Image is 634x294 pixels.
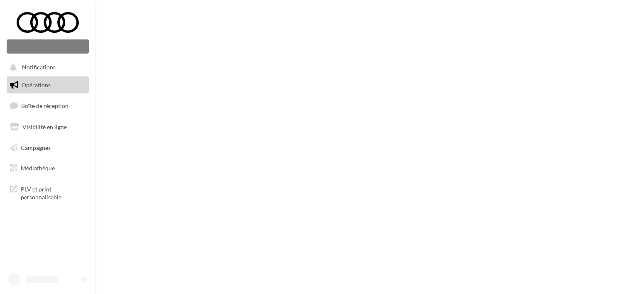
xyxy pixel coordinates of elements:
[21,184,85,201] span: PLV et print personnalisable
[21,102,68,109] span: Boîte de réception
[21,144,51,151] span: Campagnes
[5,139,90,157] a: Campagnes
[5,118,90,136] a: Visibilité en ligne
[22,81,51,88] span: Opérations
[5,159,90,177] a: Médiathèque
[5,97,90,115] a: Boîte de réception
[22,123,67,130] span: Visibilité en ligne
[5,76,90,94] a: Opérations
[21,164,55,171] span: Médiathèque
[7,39,89,54] div: Nouvelle campagne
[5,180,90,205] a: PLV et print personnalisable
[22,64,56,71] span: Notifications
